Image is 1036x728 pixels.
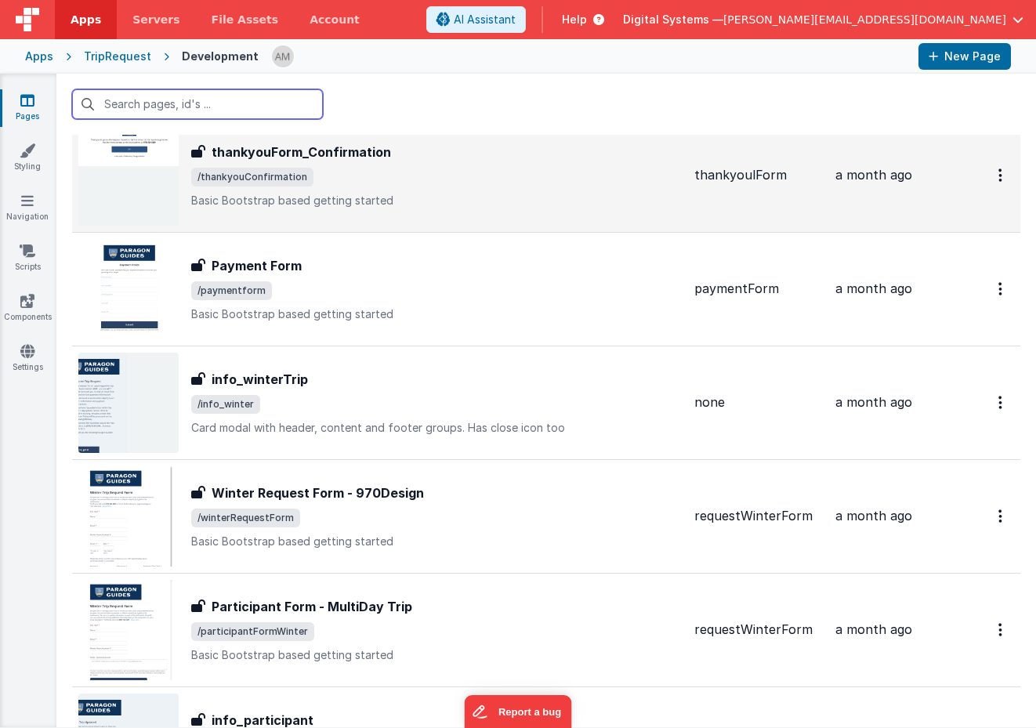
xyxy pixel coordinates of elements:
[191,622,314,641] span: /participantFormWinter
[989,614,1014,646] button: Options
[212,12,279,27] span: File Assets
[694,166,823,184] div: thankyoulForm
[835,281,912,296] span: a month ago
[191,534,682,549] p: Basic Bootstrap based getting started
[465,695,572,728] iframe: Marker.io feedback button
[191,306,682,322] p: Basic Bootstrap based getting started
[989,273,1014,305] button: Options
[694,507,823,525] div: requestWinterForm
[989,500,1014,532] button: Options
[426,6,526,33] button: AI Assistant
[182,49,259,64] div: Development
[191,509,300,527] span: /winterRequestForm
[191,193,682,208] p: Basic Bootstrap based getting started
[212,597,412,616] h3: Participant Form - MultiDay Trip
[918,43,1011,70] button: New Page
[25,49,53,64] div: Apps
[835,621,912,637] span: a month ago
[835,394,912,410] span: a month ago
[212,484,424,502] h3: Winter Request Form - 970Design
[454,12,516,27] span: AI Assistant
[272,45,294,67] img: 82e8a68be27a4fca029c885efbeca2a8
[191,281,272,300] span: /paymentform
[562,12,587,27] span: Help
[191,168,313,187] span: /thankyouConfirmation
[71,12,101,27] span: Apps
[623,12,1023,27] button: Digital Systems — [PERSON_NAME][EMAIL_ADDRESS][DOMAIN_NAME]
[212,143,391,161] h3: thankyouForm_Confirmation
[835,508,912,523] span: a month ago
[694,393,823,411] div: none
[623,12,723,27] span: Digital Systems —
[694,280,823,298] div: paymentForm
[989,159,1014,191] button: Options
[694,621,823,639] div: requestWinterForm
[191,647,682,663] p: Basic Bootstrap based getting started
[212,370,308,389] h3: info_winterTrip
[835,167,912,183] span: a month ago
[84,49,151,64] div: TripRequest
[212,256,302,275] h3: Payment Form
[132,12,179,27] span: Servers
[723,12,1006,27] span: [PERSON_NAME][EMAIL_ADDRESS][DOMAIN_NAME]
[191,395,260,414] span: /info_winter
[989,386,1014,418] button: Options
[191,420,682,436] p: Card modal with header, content and footer groups. Has close icon too
[72,89,323,119] input: Search pages, id's ...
